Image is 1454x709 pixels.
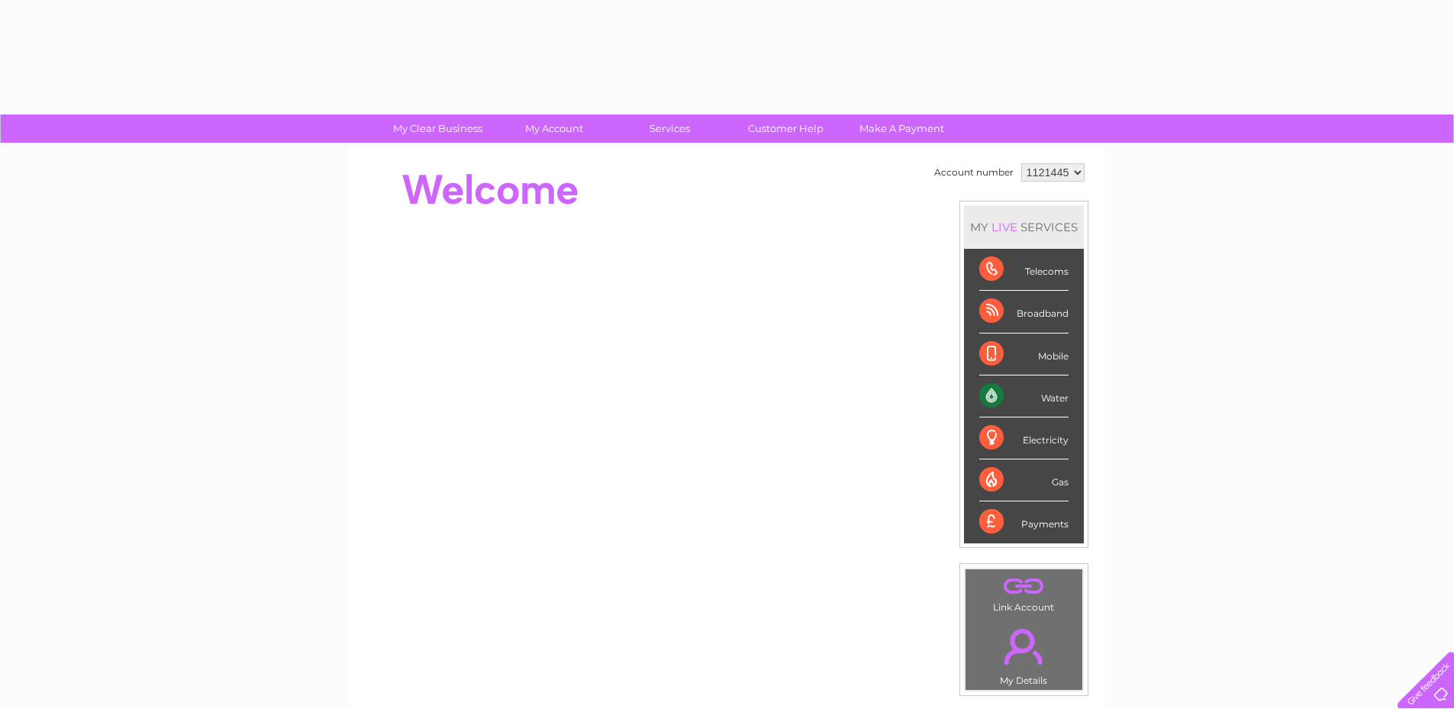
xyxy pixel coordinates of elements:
[969,573,1078,600] a: .
[979,501,1069,543] div: Payments
[930,160,1017,185] td: Account number
[491,114,617,143] a: My Account
[839,114,965,143] a: Make A Payment
[965,569,1083,617] td: Link Account
[979,459,1069,501] div: Gas
[988,220,1020,234] div: LIVE
[969,620,1078,673] a: .
[979,249,1069,291] div: Telecoms
[375,114,501,143] a: My Clear Business
[723,114,849,143] a: Customer Help
[607,114,733,143] a: Services
[979,375,1069,417] div: Water
[979,417,1069,459] div: Electricity
[979,291,1069,333] div: Broadband
[979,334,1069,375] div: Mobile
[965,616,1083,691] td: My Details
[964,205,1084,249] div: MY SERVICES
